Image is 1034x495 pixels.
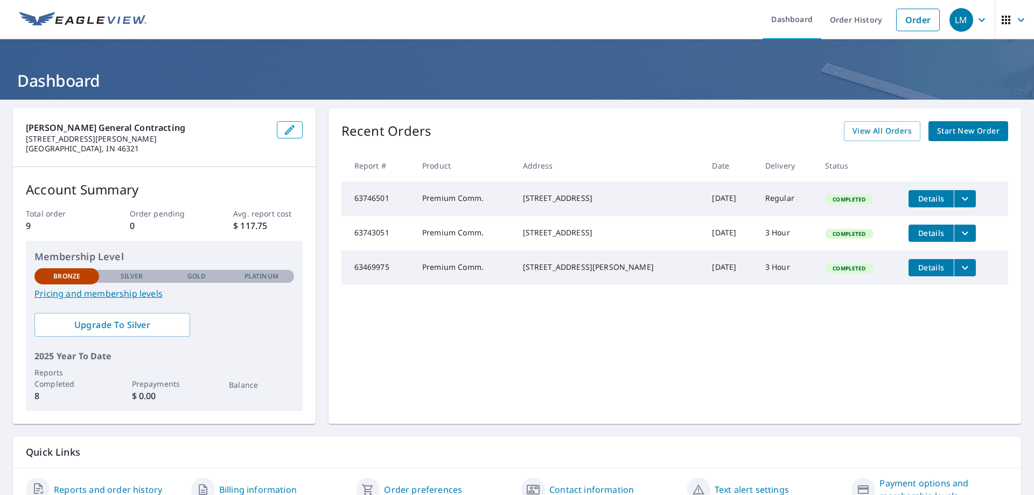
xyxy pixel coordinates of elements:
[414,216,514,250] td: Premium Comm.
[19,12,146,28] img: EV Logo
[132,389,197,402] p: $ 0.00
[341,150,414,182] th: Report #
[26,121,268,134] p: [PERSON_NAME] General Contracting
[341,121,432,141] p: Recent Orders
[826,264,872,272] span: Completed
[523,262,695,273] div: [STREET_ADDRESS][PERSON_NAME]
[130,219,199,232] p: 0
[928,121,1008,141] a: Start New Order
[816,150,900,182] th: Status
[954,225,976,242] button: filesDropdownBtn-63743051
[844,121,920,141] a: View All Orders
[703,182,756,216] td: [DATE]
[34,367,99,389] p: Reports Completed
[26,134,268,144] p: [STREET_ADDRESS][PERSON_NAME]
[954,259,976,276] button: filesDropdownBtn-63469975
[187,271,206,281] p: Gold
[121,271,143,281] p: Silver
[826,196,872,203] span: Completed
[523,227,695,238] div: [STREET_ADDRESS]
[341,182,414,216] td: 63746501
[34,287,294,300] a: Pricing and membership levels
[26,144,268,154] p: [GEOGRAPHIC_DATA], IN 46321
[949,8,973,32] div: LM
[915,193,947,204] span: Details
[34,249,294,264] p: Membership Level
[26,208,95,219] p: Total order
[909,259,954,276] button: detailsBtn-63469975
[703,216,756,250] td: [DATE]
[915,262,947,273] span: Details
[757,182,816,216] td: Regular
[34,313,190,337] a: Upgrade To Silver
[915,228,947,238] span: Details
[34,350,294,362] p: 2025 Year To Date
[703,150,756,182] th: Date
[26,445,1008,459] p: Quick Links
[757,250,816,285] td: 3 Hour
[937,124,1000,138] span: Start New Order
[233,219,302,232] p: $ 117.75
[53,271,80,281] p: Bronze
[34,389,99,402] p: 8
[341,216,414,250] td: 63743051
[909,190,954,207] button: detailsBtn-63746501
[757,150,816,182] th: Delivery
[229,379,294,391] p: Balance
[954,190,976,207] button: filesDropdownBtn-63746501
[703,250,756,285] td: [DATE]
[414,150,514,182] th: Product
[414,182,514,216] td: Premium Comm.
[13,69,1021,92] h1: Dashboard
[853,124,912,138] span: View All Orders
[233,208,302,219] p: Avg. report cost
[341,250,414,285] td: 63469975
[523,193,695,204] div: [STREET_ADDRESS]
[130,208,199,219] p: Order pending
[909,225,954,242] button: detailsBtn-63743051
[132,378,197,389] p: Prepayments
[757,216,816,250] td: 3 Hour
[26,219,95,232] p: 9
[26,180,303,199] p: Account Summary
[826,230,872,238] span: Completed
[896,9,940,31] a: Order
[244,271,278,281] p: Platinum
[43,319,181,331] span: Upgrade To Silver
[414,250,514,285] td: Premium Comm.
[514,150,704,182] th: Address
